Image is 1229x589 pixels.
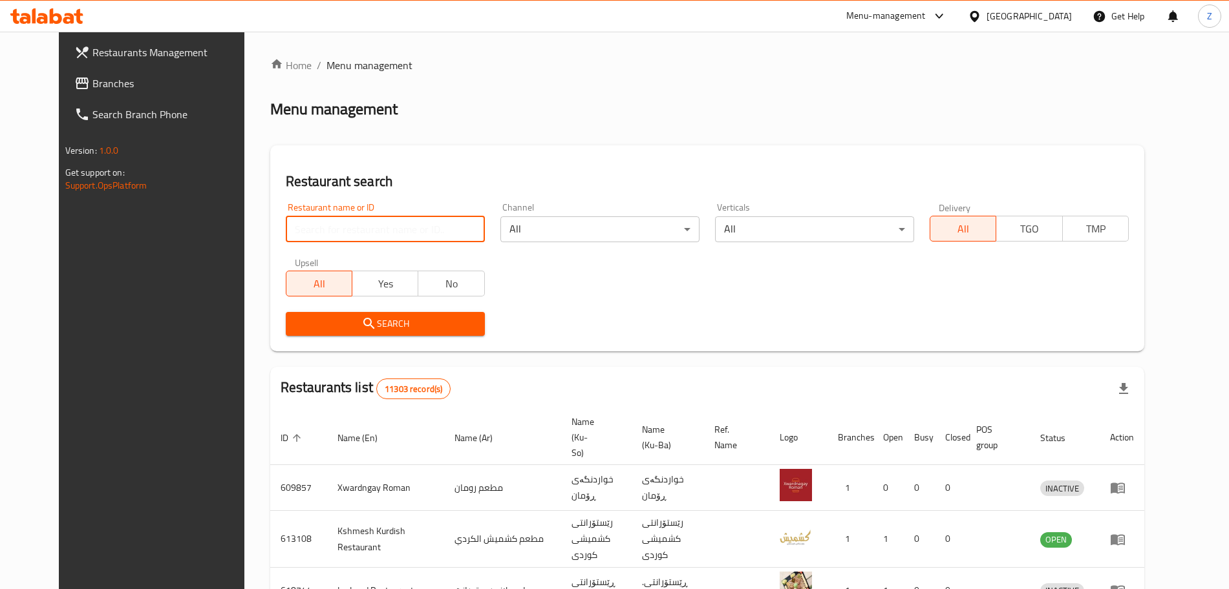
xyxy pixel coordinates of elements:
[846,8,926,24] div: Menu-management
[1110,480,1134,495] div: Menu
[632,511,704,568] td: رێستۆرانتی کشمیشى كوردى
[418,271,484,296] button: No
[337,430,394,446] span: Name (En)
[1108,373,1139,404] div: Export file
[281,430,305,446] span: ID
[92,76,253,91] span: Branches
[873,511,904,568] td: 1
[270,511,327,568] td: 613108
[281,378,451,399] h2: Restaurants list
[92,45,253,60] span: Restaurants Management
[327,465,444,511] td: Xwardngay Roman
[286,312,485,336] button: Search
[65,177,147,194] a: Support.OpsPlatform
[996,216,1062,242] button: TGO
[715,216,914,242] div: All
[64,68,264,99] a: Branches
[64,99,264,130] a: Search Branch Phone
[65,142,97,159] span: Version:
[714,422,754,453] span: Ref. Name
[1100,410,1144,465] th: Action
[292,274,347,293] span: All
[92,107,253,122] span: Search Branch Phone
[295,258,319,267] label: Upsell
[572,414,616,460] span: Name (Ku-So)
[270,57,1144,73] nav: breadcrumb
[780,521,812,553] img: Kshmesh Kurdish Restaurant
[64,37,264,68] a: Restaurants Management
[939,203,971,212] label: Delivery
[904,511,935,568] td: 0
[286,271,352,296] button: All
[873,465,904,511] td: 0
[454,430,509,446] span: Name (Ar)
[270,57,312,73] a: Home
[423,274,479,293] span: No
[1040,481,1084,496] span: INACTIVE
[1040,532,1072,548] div: OPEN
[987,9,1072,23] div: [GEOGRAPHIC_DATA]
[500,216,700,242] div: All
[780,469,812,501] img: Xwardngay Roman
[1207,9,1212,23] span: Z
[828,410,873,465] th: Branches
[444,465,561,511] td: مطعم رومان
[904,410,935,465] th: Busy
[1040,430,1082,446] span: Status
[632,465,704,511] td: خواردنگەی ڕۆمان
[352,271,418,296] button: Yes
[99,142,119,159] span: 1.0.0
[326,57,412,73] span: Menu management
[935,465,966,511] td: 0
[1110,532,1134,547] div: Menu
[1001,220,1057,238] span: TGO
[358,274,413,293] span: Yes
[296,316,475,332] span: Search
[1068,220,1124,238] span: TMP
[65,164,125,181] span: Get support on:
[769,410,828,465] th: Logo
[270,99,398,119] h2: Menu management
[317,57,321,73] li: /
[1062,216,1129,242] button: TMP
[286,216,485,242] input: Search for restaurant name or ID..
[976,422,1014,453] span: POS group
[642,422,689,453] span: Name (Ku-Ba)
[327,511,444,568] td: Kshmesh Kurdish Restaurant
[1040,532,1072,547] span: OPEN
[286,172,1129,191] h2: Restaurant search
[561,511,632,568] td: رێستۆرانتی کشمیشى كوردى
[935,410,966,465] th: Closed
[930,216,996,242] button: All
[828,511,873,568] td: 1
[561,465,632,511] td: خواردنگەی ڕۆمان
[935,511,966,568] td: 0
[377,383,450,395] span: 11303 record(s)
[904,465,935,511] td: 0
[828,465,873,511] td: 1
[444,511,561,568] td: مطعم كشميش الكردي
[935,220,991,238] span: All
[270,465,327,511] td: 609857
[873,410,904,465] th: Open
[376,378,451,399] div: Total records count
